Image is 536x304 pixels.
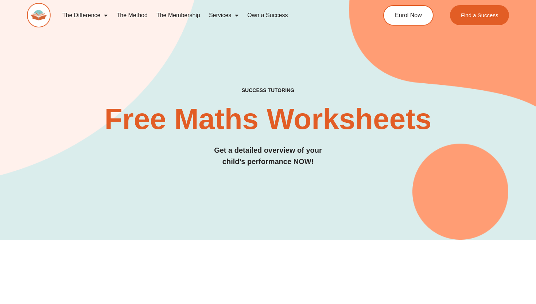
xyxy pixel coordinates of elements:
h2: Free Maths Worksheets​ [27,104,509,134]
a: Enrol Now [383,5,434,26]
h4: SUCCESS TUTORING​ [27,87,509,94]
a: Own a Success [243,7,292,24]
nav: Menu [58,7,356,24]
a: The Membership [152,7,205,24]
a: Find a Success [450,5,509,25]
h3: Get a detailed overview of your child's performance NOW! [27,145,509,167]
a: The Method [112,7,152,24]
a: The Difference [58,7,112,24]
a: Services [205,7,243,24]
span: Enrol Now [395,12,422,18]
span: Find a Success [461,12,498,18]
